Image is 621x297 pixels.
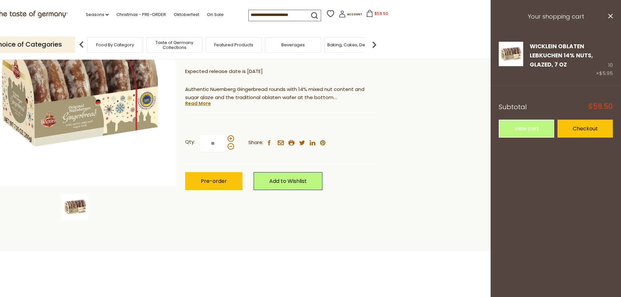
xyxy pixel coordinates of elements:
a: Christmas - PRE-ORDER [116,11,166,18]
a: Featured Products [214,42,253,47]
span: $5.95 [599,70,613,77]
a: Add to Wishlist [254,172,322,190]
span: Share: [248,139,263,147]
a: Baking, Cakes, Desserts [327,42,378,47]
button: $59.50 [363,10,391,20]
strong: Qty: [185,138,195,146]
img: Wicklein Glazed Oblaten Lebkuchen 14% Nuts [62,194,88,220]
a: Oktoberfest [174,11,199,18]
span: ( ) [211,54,235,60]
a: Seasons [86,11,109,18]
a: Beverages [281,42,305,47]
a: Food By Category [96,42,134,47]
a: On Sale [207,11,224,18]
span: Pre-order [201,177,227,185]
img: next arrow [368,38,381,51]
img: Wicklein Glazed Oblaten Lebkuchen 14% Nuts [499,42,523,66]
span: Authentic Nuernberg Gingerbread rounds with 14% mixed nut content and sugar glaze and the traditi... [185,86,364,101]
span: $59.50 [588,103,613,110]
a: View cart [499,120,554,138]
div: 10 × [596,42,613,78]
a: Account [339,10,362,20]
input: Qty: [200,134,226,152]
span: Subtotal [499,102,527,111]
a: Checkout [557,120,613,138]
a: Wicklein Glazed Oblaten Lebkuchen 14% Nuts [499,42,523,78]
img: previous arrow [75,38,88,51]
a: Wicklein Oblaten Lebkuchen 14% Nuts, Glazed, 7 oz [530,42,593,69]
a: Taste of Germany Collections [148,40,200,50]
span: Account [347,13,362,16]
button: Pre-order [185,172,243,190]
p: Expected release date is [DATE] [185,67,376,76]
a: Read More [185,100,211,107]
span: $59.50 [375,11,388,16]
a: 1 Review [213,54,233,61]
